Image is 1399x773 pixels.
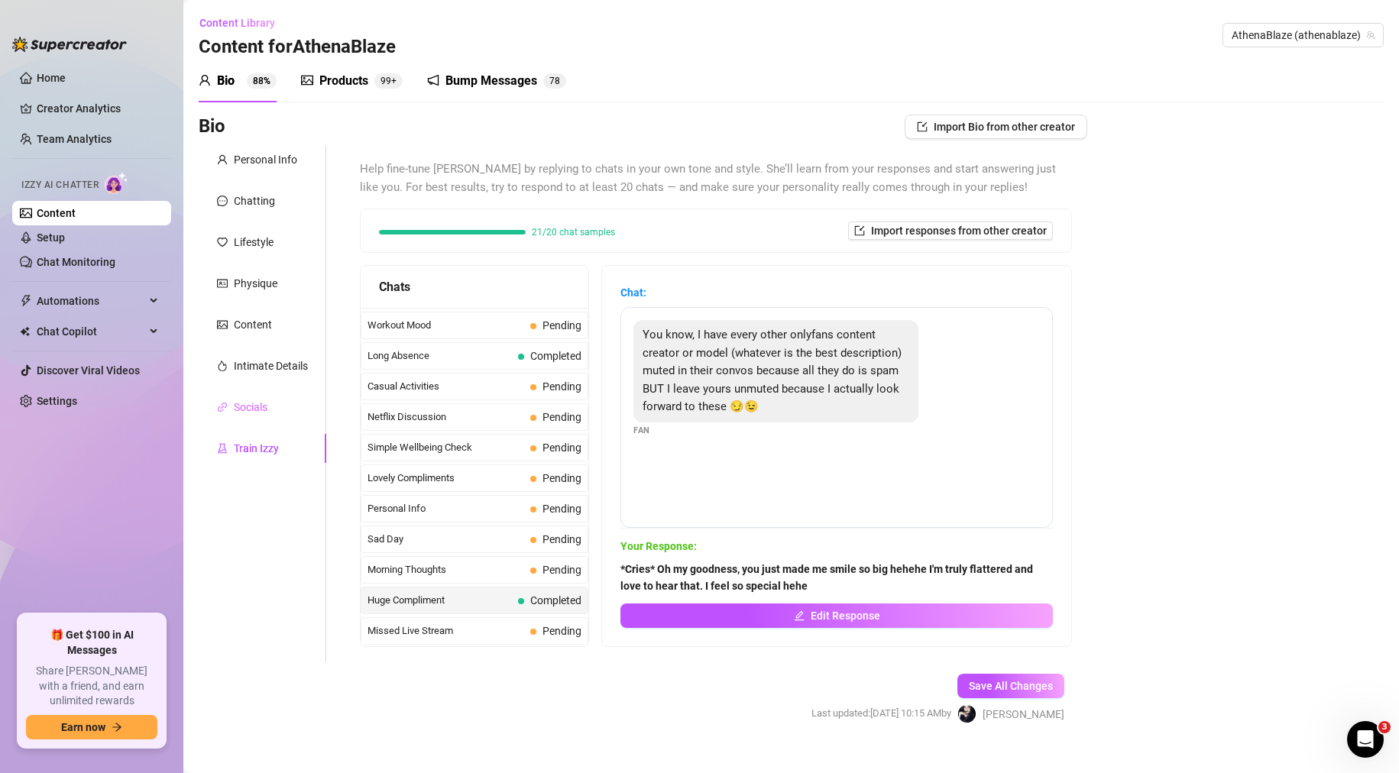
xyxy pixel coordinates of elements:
[555,76,560,86] span: 8
[542,564,581,576] span: Pending
[247,73,277,89] sup: 88%
[368,623,524,639] span: Missed Live Stream
[542,533,581,545] span: Pending
[217,196,228,206] span: message
[530,594,581,606] span: Completed
[620,563,1033,592] strong: *Cries* Oh my goodness, you just made me smile so big hehehe I'm truly flattered and love to hear...
[957,674,1064,698] button: Save All Changes
[199,115,225,139] h3: Bio
[20,326,30,337] img: Chat Copilot
[633,424,650,437] span: Fan
[368,409,524,425] span: Netflix Discussion
[427,74,439,86] span: notification
[217,443,228,454] span: experiment
[542,441,581,454] span: Pending
[854,225,865,236] span: import
[37,395,77,407] a: Settings
[360,160,1072,196] span: Help fine-tune [PERSON_NAME] by replying to chats in your own tone and style. She’ll learn from y...
[37,133,112,145] a: Team Analytics
[301,74,313,86] span: picture
[217,319,228,330] span: picture
[26,664,157,709] span: Share [PERSON_NAME] with a friend, and earn unlimited rewards
[542,411,581,423] span: Pending
[37,364,140,377] a: Discover Viral Videos
[37,96,159,121] a: Creator Analytics
[319,72,368,90] div: Products
[368,532,524,547] span: Sad Day
[217,154,228,165] span: user
[1347,721,1384,758] iframe: Intercom live chat
[61,721,105,733] span: Earn now
[379,277,410,296] span: Chats
[234,192,275,209] div: Chatting
[199,17,275,29] span: Content Library
[643,328,902,413] span: You know, I have every other onlyfans content creator or model (whatever is the best description)...
[969,680,1053,692] span: Save All Changes
[958,705,976,723] img: Athena Blaze
[26,628,157,658] span: 🎁 Get $100 in AI Messages
[374,73,403,89] sup: 108
[199,74,211,86] span: user
[12,37,127,52] img: logo-BBDzfeDw.svg
[811,610,880,622] span: Edit Response
[542,625,581,637] span: Pending
[542,503,581,515] span: Pending
[848,222,1053,240] button: Import responses from other creator
[37,319,145,344] span: Chat Copilot
[37,207,76,219] a: Content
[368,501,524,516] span: Personal Info
[234,275,277,292] div: Physique
[112,722,122,733] span: arrow-right
[542,319,581,332] span: Pending
[811,706,951,721] span: Last updated: [DATE] 10:15 AM by
[368,562,524,577] span: Morning Thoughts
[1366,31,1375,40] span: team
[905,115,1087,139] button: Import Bio from other creator
[234,440,279,457] div: Train Izzy
[917,121,928,132] span: import
[37,231,65,244] a: Setup
[234,151,297,168] div: Personal Info
[368,348,512,364] span: Long Absence
[217,237,228,247] span: heart
[368,440,524,455] span: Simple Wellbeing Check
[549,76,555,86] span: 7
[20,295,32,307] span: thunderbolt
[26,715,157,739] button: Earn nowarrow-right
[368,379,524,394] span: Casual Activities
[217,361,228,371] span: fire
[199,35,396,60] h3: Content for AthenaBlaze
[37,289,145,313] span: Automations
[368,471,524,486] span: Lovely Compliments
[105,172,128,194] img: AI Chatter
[21,178,99,192] span: Izzy AI Chatter
[37,72,66,84] a: Home
[234,357,308,374] div: Intimate Details
[542,472,581,484] span: Pending
[794,610,805,621] span: edit
[234,234,274,251] div: Lifestyle
[199,11,287,35] button: Content Library
[217,278,228,289] span: idcard
[934,121,1075,133] span: Import Bio from other creator
[983,706,1064,723] span: [PERSON_NAME]
[217,402,228,412] span: link
[620,286,646,299] strong: Chat:
[234,316,272,333] div: Content
[620,603,1053,628] button: Edit Response
[234,399,267,416] div: Socials
[217,72,235,90] div: Bio
[368,593,512,608] span: Huge Compliment
[1378,721,1391,733] span: 3
[871,225,1047,237] span: Import responses from other creator
[445,72,537,90] div: Bump Messages
[542,380,581,393] span: Pending
[530,350,581,362] span: Completed
[532,228,615,237] span: 21/20 chat samples
[620,540,697,552] strong: Your Response:
[368,318,524,333] span: Workout Mood
[1232,24,1375,47] span: AthenaBlaze (athenablaze)
[543,73,566,89] sup: 78
[37,256,115,268] a: Chat Monitoring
